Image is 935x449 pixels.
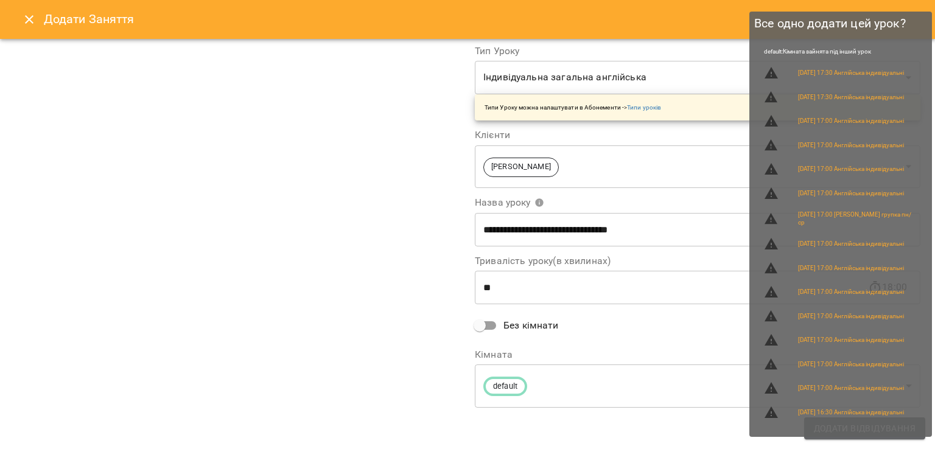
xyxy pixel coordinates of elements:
div: [PERSON_NAME] [475,145,920,188]
a: Типи уроків [627,104,661,111]
span: [PERSON_NAME] [484,161,558,173]
span: Назва уроку [475,198,544,207]
p: Типи Уроку можна налаштувати в Абонементи -> [485,103,661,112]
h6: Додати Заняття [44,10,920,29]
label: Тривалість уроку(в хвилинах) [475,256,920,266]
button: Close [15,5,44,34]
div: default [475,364,920,408]
span: default [486,381,525,392]
svg: Вкажіть назву уроку або виберіть клієнтів [534,198,544,207]
span: Додати Відвідування [814,421,916,436]
label: Клієнти [475,130,920,140]
label: Кімната [475,350,920,360]
button: Додати Відвідування [804,417,925,439]
span: Без кімнати [503,318,559,333]
div: Індивідуальна загальна англійська [475,61,920,95]
label: Тип Уроку [475,46,920,56]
